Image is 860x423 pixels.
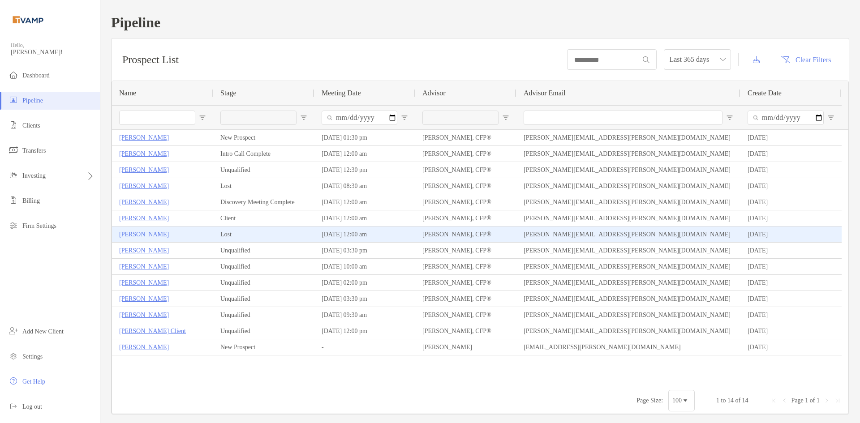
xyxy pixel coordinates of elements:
div: [DATE] 12:00 am [314,146,415,162]
div: [DATE] [740,275,842,291]
div: Discovery Meeting Complete [213,194,314,210]
img: input icon [643,56,649,63]
img: firm-settings icon [8,220,19,231]
a: [PERSON_NAME] [119,293,169,304]
button: Open Filter Menu [199,114,206,121]
div: Last Page [834,397,841,404]
div: [DATE] 01:30 pm [314,130,415,145]
img: transfers icon [8,145,19,155]
div: Unqualified [213,323,314,339]
div: [PERSON_NAME][EMAIL_ADDRESS][PERSON_NAME][DOMAIN_NAME] [516,243,740,258]
div: [PERSON_NAME][EMAIL_ADDRESS][PERSON_NAME][DOMAIN_NAME] [516,275,740,291]
a: [PERSON_NAME] [119,277,169,288]
a: [PERSON_NAME] [119,229,169,240]
div: [PERSON_NAME][EMAIL_ADDRESS][PERSON_NAME][DOMAIN_NAME] [516,130,740,145]
div: Previous Page [781,397,788,404]
div: [PERSON_NAME][EMAIL_ADDRESS][PERSON_NAME][DOMAIN_NAME] [516,162,740,178]
span: Add New Client [22,328,64,335]
span: 1 [817,397,820,404]
div: [DATE] [740,194,842,210]
div: - [314,339,415,355]
p: [PERSON_NAME] [119,245,169,256]
span: Billing [22,197,40,204]
a: [PERSON_NAME] [119,132,169,143]
div: [PERSON_NAME], CFP® [415,162,516,178]
div: [DATE] [740,210,842,226]
a: [PERSON_NAME] [119,261,169,272]
div: First Page [770,397,777,404]
div: [DATE] 03:30 pm [314,243,415,258]
div: [PERSON_NAME], CFP® [415,210,516,226]
span: Firm Settings [22,222,56,229]
button: Open Filter Menu [502,114,509,121]
span: [PERSON_NAME]! [11,49,95,56]
a: [PERSON_NAME] [119,148,169,159]
div: [PERSON_NAME][EMAIL_ADDRESS][PERSON_NAME][DOMAIN_NAME] [516,323,740,339]
button: Open Filter Menu [726,114,733,121]
span: Transfers [22,147,46,154]
span: 14 [742,397,748,404]
div: [DATE] [740,178,842,194]
span: Settings [22,353,43,360]
div: Unqualified [213,307,314,323]
input: Meeting Date Filter Input [322,111,397,125]
div: [PERSON_NAME], CFP® [415,291,516,307]
span: 1 [716,397,719,404]
div: [DATE] 12:00 am [314,194,415,210]
div: Unqualified [213,291,314,307]
div: [DATE] 12:00 am [314,226,415,242]
div: [PERSON_NAME], CFP® [415,178,516,194]
div: Unqualified [213,259,314,274]
span: 14 [727,397,734,404]
div: [DATE] 08:30 am [314,178,415,194]
div: [PERSON_NAME], CFP® [415,243,516,258]
div: [DATE] [740,307,842,323]
span: of [735,397,740,404]
div: Next Page [823,397,830,404]
img: logout icon [8,401,19,411]
img: add_new_client icon [8,325,19,336]
h3: Prospect List [122,54,179,66]
div: [PERSON_NAME][EMAIL_ADDRESS][PERSON_NAME][DOMAIN_NAME] [516,210,740,226]
div: [PERSON_NAME], CFP® [415,226,516,242]
a: [PERSON_NAME] [119,164,169,175]
div: [DATE] 02:00 pm [314,275,415,291]
input: Create Date Filter Input [748,111,824,125]
div: Client [213,210,314,226]
img: dashboard icon [8,69,19,80]
div: [PERSON_NAME], CFP® [415,146,516,162]
div: [PERSON_NAME], CFP® [415,194,516,210]
span: Clients [22,122,40,129]
div: Unqualified [213,275,314,291]
h1: Pipeline [111,14,849,31]
span: Meeting Date [322,89,361,97]
div: [PERSON_NAME][EMAIL_ADDRESS][PERSON_NAME][DOMAIN_NAME] [516,226,740,242]
a: [PERSON_NAME] [119,309,169,320]
a: [PERSON_NAME] [119,342,169,353]
div: Lost [213,178,314,194]
span: of [810,397,815,404]
div: [DATE] [740,243,842,258]
span: Page [791,397,804,404]
span: 1 [805,397,808,404]
div: [PERSON_NAME], CFP® [415,275,516,291]
div: [DATE] 10:00 am [314,259,415,274]
img: investing icon [8,170,19,180]
div: New Prospect [213,130,314,145]
div: [PERSON_NAME], CFP® [415,307,516,323]
div: [DATE] 03:30 pm [314,291,415,307]
div: [DATE] [740,226,842,242]
div: [DATE] [740,162,842,178]
span: Investing [22,172,46,179]
span: Log out [22,403,42,410]
div: [DATE] [740,323,842,339]
input: Name Filter Input [119,111,195,125]
img: Zoe Logo [11,4,45,36]
span: Advisor Email [524,89,566,97]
